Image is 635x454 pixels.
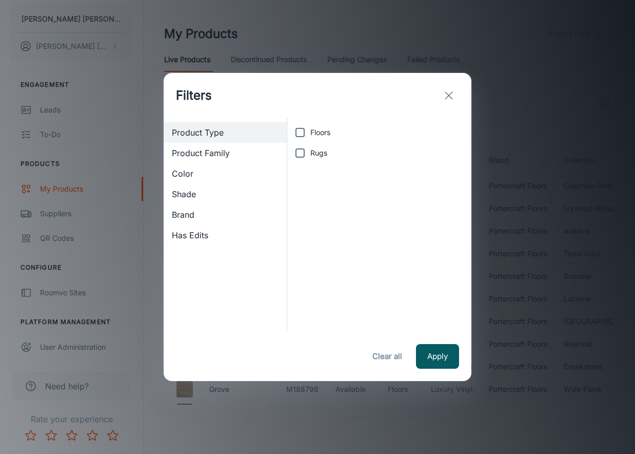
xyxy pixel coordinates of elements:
[172,188,279,200] span: Shade
[164,184,287,204] div: Shade
[164,225,287,245] div: Has Edits
[172,167,279,180] span: Color
[172,147,279,159] span: Product Family
[164,204,287,225] div: Brand
[172,209,279,221] span: Brand
[164,143,287,163] div: Product Family
[310,147,327,159] span: Rugs
[310,127,330,138] span: Floors
[367,344,408,369] button: Clear all
[176,86,212,105] h1: Filters
[172,126,279,139] span: Product Type
[164,163,287,184] div: Color
[172,229,279,241] span: Has Edits
[416,344,459,369] button: Apply
[164,122,287,143] div: Product Type
[439,85,459,106] button: exit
